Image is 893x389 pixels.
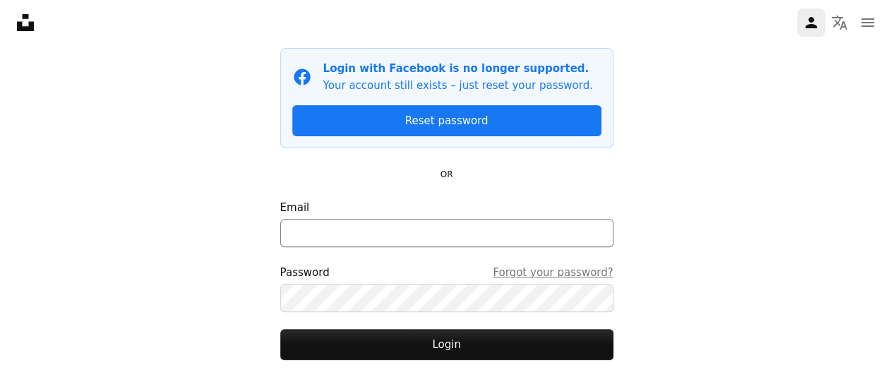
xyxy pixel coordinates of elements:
p: Login with Facebook is no longer supported. [323,60,593,77]
button: Login [280,329,613,360]
button: Menu [853,8,882,37]
p: Your account still exists – just reset your password. [323,77,593,94]
div: Password [280,264,613,281]
a: Home — Unsplash [17,14,34,31]
button: Language [825,8,853,37]
a: Log in / Sign up [797,8,825,37]
small: OR [440,169,453,179]
a: Forgot your password? [493,264,613,281]
input: Email [280,219,613,247]
a: Reset password [292,105,601,136]
label: Email [280,199,613,247]
input: PasswordForgot your password? [280,284,613,312]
